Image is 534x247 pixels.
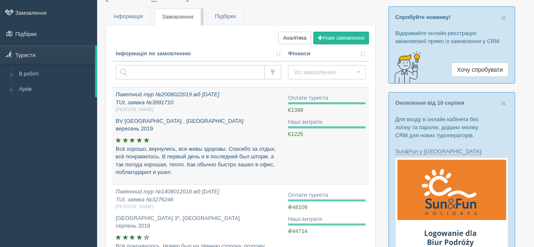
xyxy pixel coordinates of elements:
span: ₴48109 [288,204,307,210]
span: ₴44714 [288,228,307,234]
a: Пакетний тур №2008022019 від [DATE]TUI, заявка №3991710[PERSON_NAME] BV [GEOGRAPHIC_DATA] , [GEOG... [112,87,285,184]
input: Пошук за номером замовлення, ПІБ або паспортом туриста [116,65,265,79]
a: В роботі [15,67,95,82]
a: Sun&Fun у [GEOGRAPHIC_DATA] [395,148,481,155]
button: Усі замовлення [288,65,366,79]
span: Усі замовлення [293,68,355,76]
a: Замовлення [155,8,201,26]
span: Інформація [114,13,143,19]
a: Інформація [106,8,151,25]
p: : [395,147,508,155]
p: [GEOGRAPHIC_DATA] 3*, [GEOGRAPHIC_DATA] серпень 2018 [116,214,281,230]
a: Хочу спробувати [451,62,508,77]
i: Пакетний тур №1408012018 від [DATE] TUI, заявка №3276246 [116,188,281,210]
span: × [501,98,506,108]
a: Підбірки [207,8,244,25]
a: Оновлення від 10 серпня [395,100,464,106]
div: Оплати туриста [288,94,366,102]
img: creative-idea-2907357.png [389,50,423,84]
a: Фінанси [288,50,366,58]
button: Close [501,13,506,22]
span: [PERSON_NAME] [116,204,281,210]
button: Close [501,99,506,108]
a: Інформація по замовленню [116,50,281,58]
p: Спробуйте новинку! [395,13,508,21]
span: × [501,13,506,22]
i: Пакетний тур №2008022019 від [DATE] TUI, заявка №3991710 [116,91,281,113]
p: Всё хорошо, вернулись, все живы здоровы. Спасибо за отдых, всё понравилось. В первый день и в пос... [116,145,281,176]
div: Наші витрати [288,215,366,223]
span: €1225 [288,131,303,137]
p: BV [GEOGRAPHIC_DATA] , [GEOGRAPHIC_DATA] вересень 2019 [116,117,281,133]
div: Оплати туриста [288,191,366,199]
span: [PERSON_NAME] [116,106,281,113]
a: Аналітика [278,32,311,44]
span: €1399 [288,107,303,113]
a: Архів [15,82,95,97]
p: Для входу в онлайн кабінети без логіну та паролю, додано кнопку CRM для нових туроператорів. [395,115,508,139]
button: Нове замовлення [313,32,369,44]
div: Наші витрати [288,118,366,126]
p: Відкривайте онлайн реєстрацію авіакомпанії прямо із замовлення у CRM [395,29,508,45]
